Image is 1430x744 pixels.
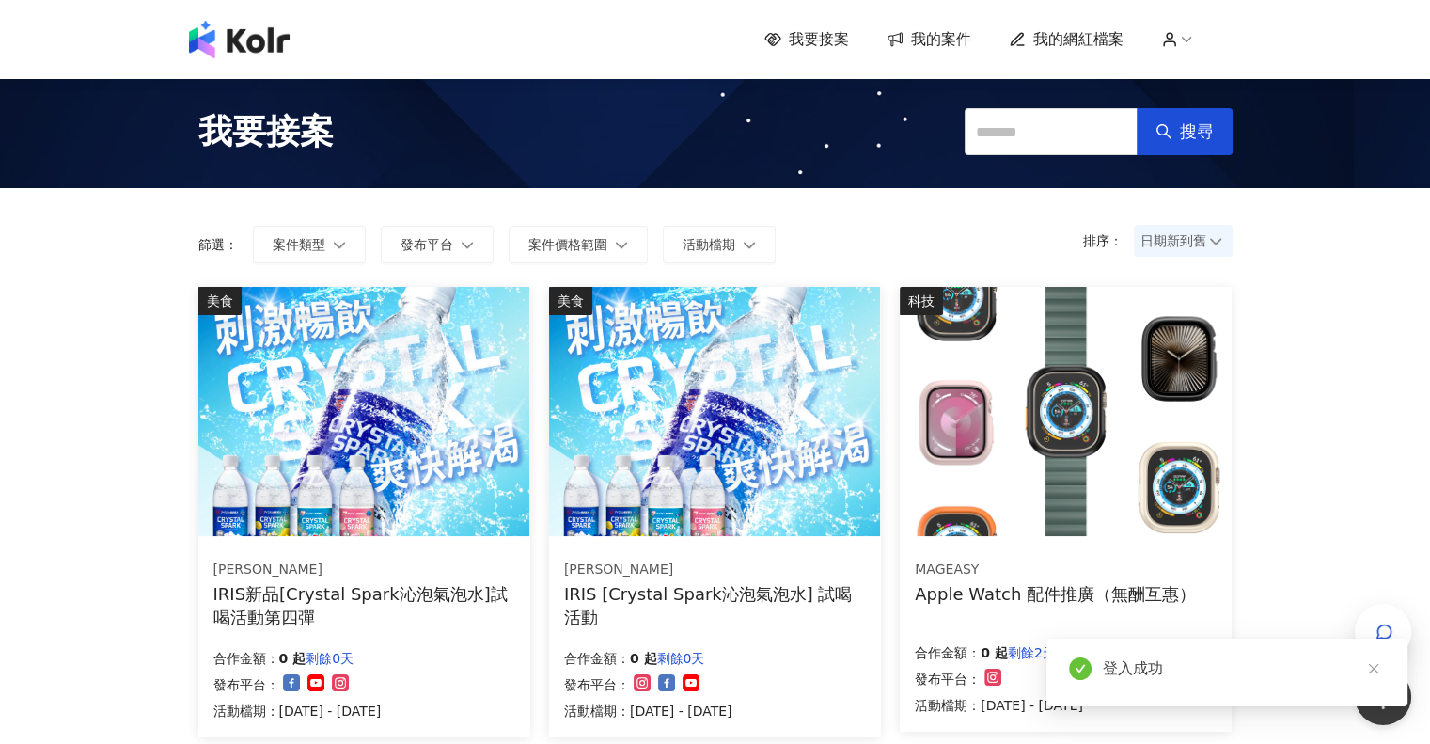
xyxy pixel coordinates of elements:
[915,582,1196,606] div: Apple Watch 配件推廣（無酬互惠）
[900,287,943,315] div: 科技
[549,287,592,315] div: 美食
[764,29,849,50] a: 我要接案
[887,29,971,50] a: 我的案件
[911,29,971,50] span: 我的案件
[549,287,880,536] img: Crystal Spark 沁泡氣泡水
[198,237,238,252] p: 篩選：
[1367,662,1380,675] span: close
[273,237,325,252] span: 案件類型
[1008,641,1056,664] p: 剩餘2天
[213,700,382,722] p: 活動檔期：[DATE] - [DATE]
[1180,121,1214,142] span: 搜尋
[564,673,630,696] p: 發布平台：
[915,641,981,664] p: 合作金額：
[198,287,529,536] img: Crystal Spark 沁泡氣泡水
[981,641,1008,664] p: 0 起
[915,561,1196,579] div: MAGEASY
[663,226,776,263] button: 活動檔期
[564,561,865,579] div: [PERSON_NAME]
[1140,227,1226,255] span: 日期新到舊
[306,647,354,670] p: 剩餘0天
[656,647,704,670] p: 剩餘0天
[564,647,630,670] p: 合作金額：
[683,237,735,252] span: 活動檔期
[1069,657,1092,680] span: check-circle
[213,673,279,696] p: 發布平台：
[1033,29,1124,50] span: 我的網紅檔案
[915,694,1083,717] p: 活動檔期：[DATE] - [DATE]
[381,226,494,263] button: 發布平台
[789,29,849,50] span: 我要接案
[915,668,981,690] p: 發布平台：
[564,582,866,629] div: IRIS [Crystal Spark沁泡氣泡水] 試喝活動
[198,108,334,155] span: 我要接案
[900,287,1231,536] img: Apple Watch 全系列配件
[509,226,648,263] button: 案件價格範圍
[1155,123,1172,140] span: search
[1103,657,1385,680] div: 登入成功
[1083,233,1134,248] p: 排序：
[630,647,657,670] p: 0 起
[213,561,514,579] div: [PERSON_NAME]
[253,226,366,263] button: 案件類型
[528,237,607,252] span: 案件價格範圍
[1009,29,1124,50] a: 我的網紅檔案
[401,237,453,252] span: 發布平台
[213,582,515,629] div: IRIS新品[Crystal Spark沁泡氣泡水]試喝活動第四彈
[213,647,279,670] p: 合作金額：
[279,647,306,670] p: 0 起
[189,21,290,58] img: logo
[564,700,732,722] p: 活動檔期：[DATE] - [DATE]
[1137,108,1233,155] button: 搜尋
[198,287,242,315] div: 美食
